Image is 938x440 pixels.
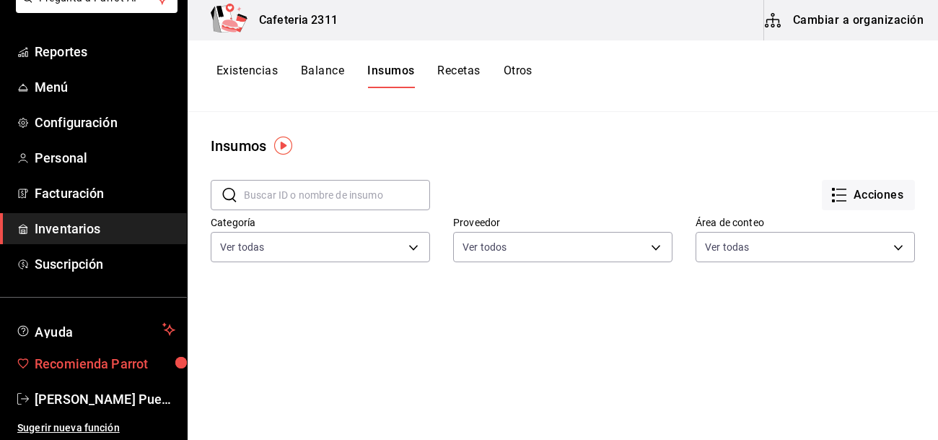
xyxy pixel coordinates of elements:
span: Recomienda Parrot [35,354,175,374]
h3: Cafeteria 2311 [247,12,338,29]
button: Recetas [437,64,480,88]
button: Existencias [216,64,278,88]
label: Área de conteo [696,217,915,228]
span: Sugerir nueva función [17,420,175,436]
button: Balance [301,64,344,88]
span: Suscripción [35,254,175,274]
label: Categoría [211,217,430,228]
span: Configuración [35,113,175,132]
button: Otros [504,64,532,88]
span: Ver todas [220,240,264,254]
span: Menú [35,77,175,97]
span: Facturación [35,184,175,203]
span: Ayuda [35,321,157,338]
span: Ver todas [705,240,749,254]
div: navigation tabs [216,64,532,88]
input: Buscar ID o nombre de insumo [244,181,430,210]
a: Pregunta a Parrot AI [10,1,177,16]
span: Reportes [35,42,175,61]
div: Insumos [211,135,266,157]
span: [PERSON_NAME] Puerta [PERSON_NAME] [35,389,175,409]
span: Personal [35,148,175,168]
button: Acciones [822,180,915,210]
span: Ver todos [463,240,507,254]
button: Insumos [367,64,414,88]
span: Inventarios [35,219,175,238]
img: Tooltip marker [274,137,292,155]
label: Proveedor [453,217,672,228]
